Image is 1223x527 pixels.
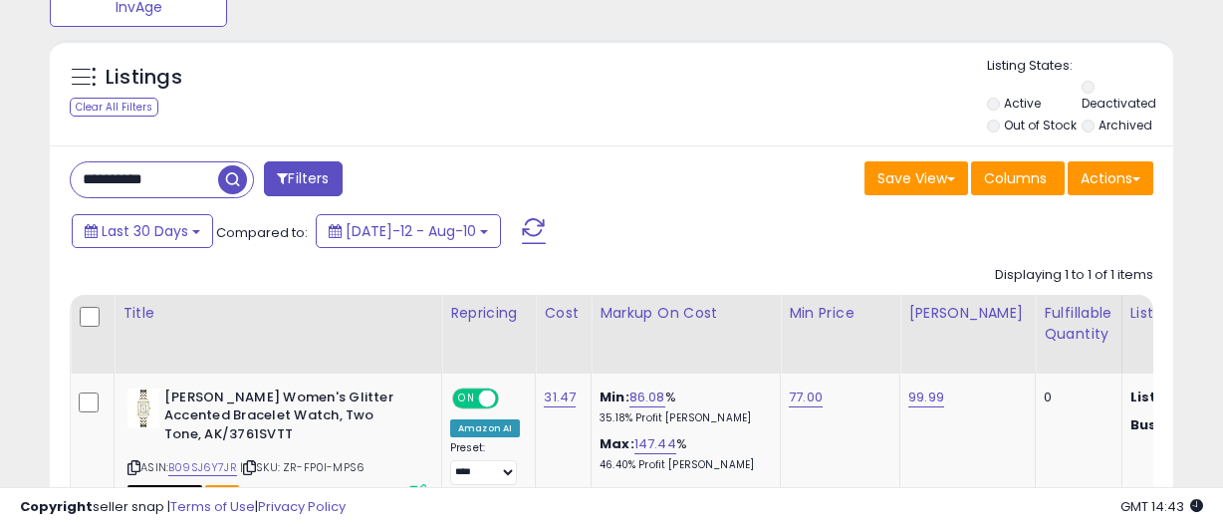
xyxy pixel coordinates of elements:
[496,390,528,406] span: OFF
[971,161,1065,195] button: Columns
[1099,117,1152,133] label: Archived
[450,441,520,486] div: Preset:
[168,459,237,476] a: B09SJ6Y7JR
[987,57,1173,76] p: Listing States:
[454,390,479,406] span: ON
[789,388,823,407] a: 77.00
[600,435,765,472] div: %
[629,388,665,407] a: 86.08
[1004,95,1041,112] label: Active
[122,303,433,324] div: Title
[216,223,308,242] span: Compared to:
[544,303,583,324] div: Cost
[592,295,781,374] th: The percentage added to the cost of goods (COGS) that forms the calculator for Min & Max prices.
[908,303,1027,324] div: [PERSON_NAME]
[1082,95,1156,112] label: Deactivated
[600,434,634,453] b: Max:
[984,168,1047,188] span: Columns
[164,389,406,449] b: [PERSON_NAME] Women's Glitter Accented Bracelet Watch, Two Tone, AK/3761SVTT
[106,64,182,92] h5: Listings
[1044,303,1112,345] div: Fulfillable Quantity
[127,389,159,428] img: 41kKfquj5lL._SL40_.jpg
[264,161,342,196] button: Filters
[102,221,188,241] span: Last 30 Days
[600,303,772,324] div: Markup on Cost
[600,389,765,425] div: %
[70,98,158,117] div: Clear All Filters
[1130,388,1221,406] b: Listed Price:
[634,434,676,454] a: 147.44
[316,214,501,248] button: [DATE]-12 - Aug-10
[450,419,520,437] div: Amazon AI
[600,411,765,425] p: 35.18% Profit [PERSON_NAME]
[240,459,365,475] span: | SKU: ZR-FP0I-MPS6
[600,388,629,406] b: Min:
[346,221,476,241] span: [DATE]-12 - Aug-10
[1120,497,1203,516] span: 2025-09-10 14:43 GMT
[170,497,255,516] a: Terms of Use
[1068,161,1153,195] button: Actions
[1004,117,1077,133] label: Out of Stock
[789,303,891,324] div: Min Price
[450,303,527,324] div: Repricing
[258,497,346,516] a: Privacy Policy
[995,266,1153,285] div: Displaying 1 to 1 of 1 items
[544,388,576,407] a: 31.47
[20,497,93,516] strong: Copyright
[1044,389,1105,406] div: 0
[72,214,213,248] button: Last 30 Days
[600,458,765,472] p: 46.40% Profit [PERSON_NAME]
[908,388,944,407] a: 99.99
[20,498,346,517] div: seller snap | |
[864,161,968,195] button: Save View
